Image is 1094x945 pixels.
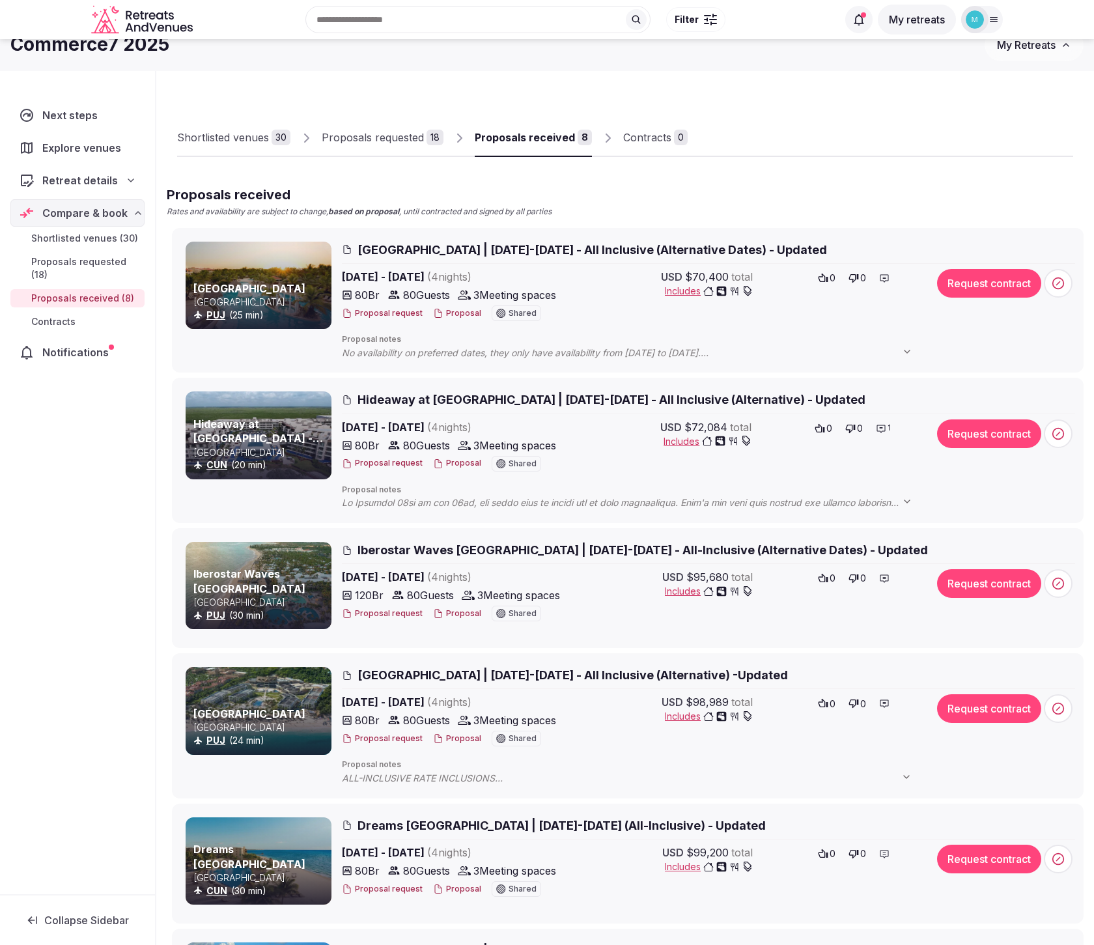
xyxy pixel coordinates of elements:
[167,186,552,204] h2: Proposals received
[177,119,290,157] a: Shortlisted venues30
[473,438,556,453] span: 3 Meeting spaces
[322,130,424,145] div: Proposals requested
[358,542,928,558] span: Iberostar Waves [GEOGRAPHIC_DATA] | [DATE]-[DATE] - All-Inclusive (Alternative Dates) - Updated
[814,269,839,287] button: 0
[427,846,471,859] span: ( 4 night s )
[342,269,571,285] span: [DATE] - [DATE]
[860,847,866,860] span: 0
[177,130,269,145] div: Shortlisted venues
[686,694,729,710] span: $98,989
[473,712,556,728] span: 3 Meeting spaces
[509,735,537,742] span: Shared
[427,270,471,283] span: ( 4 night s )
[193,296,329,309] p: [GEOGRAPHIC_DATA]
[355,863,380,879] span: 80 Br
[731,269,753,285] span: total
[665,860,753,873] button: Includes
[509,309,537,317] span: Shared
[42,205,128,221] span: Compare & book
[662,694,683,710] span: USD
[878,13,956,26] a: My retreats
[661,269,682,285] span: USD
[193,871,329,884] p: [GEOGRAPHIC_DATA]
[860,698,866,711] span: 0
[830,272,835,285] span: 0
[358,667,788,683] span: [GEOGRAPHIC_DATA] | [DATE]-[DATE] - All Inclusive (Alternative) -Updated
[42,345,114,360] span: Notifications
[193,721,329,734] p: [GEOGRAPHIC_DATA]
[509,460,537,468] span: Shared
[826,422,832,435] span: 0
[665,285,753,298] button: Includes
[42,107,103,123] span: Next steps
[272,130,290,145] div: 30
[937,694,1041,723] button: Request contract
[355,587,384,603] span: 120 Br
[427,421,471,434] span: ( 4 night s )
[433,458,481,469] button: Proposal
[845,694,870,712] button: 0
[662,569,684,585] span: USD
[342,419,571,435] span: [DATE] - [DATE]
[433,733,481,744] button: Proposal
[10,134,145,162] a: Explore venues
[193,609,329,622] div: (30 min)
[830,847,835,860] span: 0
[830,698,835,711] span: 0
[860,572,866,585] span: 0
[342,485,1075,496] span: Proposal notes
[937,269,1041,298] button: Request contract
[42,173,118,188] span: Retreat details
[845,269,870,287] button: 0
[475,119,592,157] a: Proposals received8
[403,287,450,303] span: 80 Guests
[193,843,305,870] a: Dreams [GEOGRAPHIC_DATA]
[342,772,925,785] span: ALL-INCLUSIVE RATE INCLUSIONS • Luxurious accommodations with exclusive DreamBed • Daily Breakfas...
[358,242,827,258] span: [GEOGRAPHIC_DATA] | [DATE]-[DATE] - All Inclusive (Alternative Dates) - Updated
[675,13,699,26] span: Filter
[10,313,145,331] a: Contracts
[342,845,571,860] span: [DATE] - [DATE]
[730,419,751,435] span: total
[662,845,684,860] span: USD
[342,346,925,360] span: No availability on preferred dates, they only have availability from [DATE] to [DATE]. ALL INCLUS...
[433,308,481,319] button: Proposal
[403,712,450,728] span: 80 Guests
[665,585,753,598] button: Includes
[342,458,423,469] button: Proposal request
[872,419,895,438] button: 1
[206,309,225,320] a: PUJ
[937,419,1041,448] button: Request contract
[31,255,139,281] span: Proposals requested (18)
[10,229,145,247] a: Shortlisted venues (30)
[193,417,323,460] a: Hideaway at [GEOGRAPHIC_DATA] - Adults Only
[845,569,870,587] button: 0
[664,435,751,448] button: Includes
[857,422,863,435] span: 0
[665,710,753,723] button: Includes
[686,845,729,860] span: $99,200
[731,569,753,585] span: total
[684,419,727,435] span: $72,084
[660,419,682,435] span: USD
[666,7,725,32] button: Filter
[10,102,145,129] a: Next steps
[10,339,145,366] a: Notifications
[814,694,839,712] button: 0
[44,914,129,927] span: Collapse Sidebar
[10,253,145,284] a: Proposals requested (18)
[860,272,866,285] span: 0
[674,130,688,145] div: 0
[167,206,552,218] p: Rates and availability are subject to change, , until contracted and signed by all parties
[475,130,575,145] div: Proposals received
[10,32,169,57] h1: Commerce7 2025
[322,119,443,157] a: Proposals requested18
[193,446,329,459] p: [GEOGRAPHIC_DATA]
[31,292,134,305] span: Proposals received (8)
[937,845,1041,873] button: Request contract
[342,334,1075,345] span: Proposal notes
[342,694,571,710] span: [DATE] - [DATE]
